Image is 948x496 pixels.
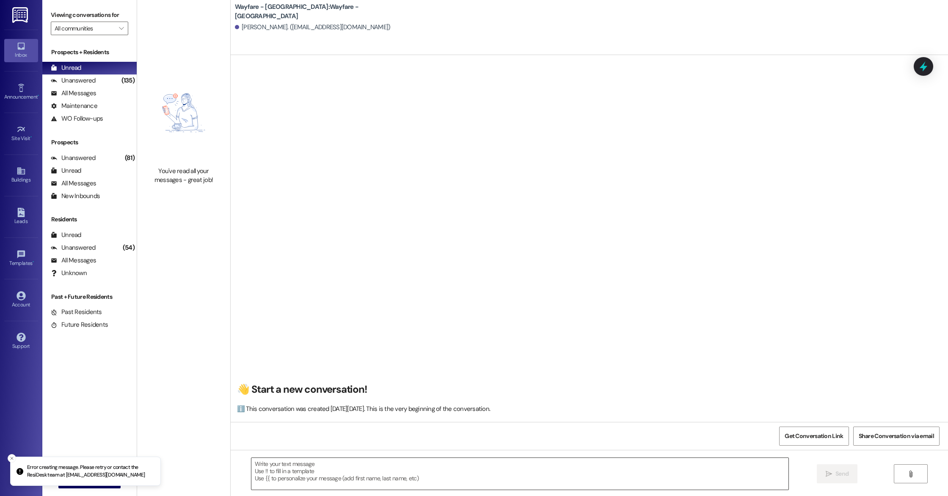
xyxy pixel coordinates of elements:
[817,464,858,483] button: Send
[55,22,115,35] input: All communities
[51,179,96,188] div: All Messages
[235,3,404,21] b: Wayfare - [GEOGRAPHIC_DATA]: Wayfare - [GEOGRAPHIC_DATA]
[42,48,137,57] div: Prospects + Residents
[51,166,81,175] div: Unread
[237,383,937,396] h2: 👋 Start a new conversation!
[42,138,137,147] div: Prospects
[826,471,832,477] i: 
[4,330,38,353] a: Support
[51,76,96,85] div: Unanswered
[42,215,137,224] div: Residents
[119,74,137,87] div: (135)
[146,63,221,162] img: empty-state
[38,93,39,99] span: •
[121,241,137,254] div: (54)
[30,134,32,140] span: •
[51,231,81,240] div: Unread
[51,8,128,22] label: Viewing conversations for
[235,23,391,32] div: [PERSON_NAME]. ([EMAIL_ADDRESS][DOMAIN_NAME])
[4,122,38,145] a: Site Visit •
[51,114,103,123] div: WO Follow-ups
[27,464,154,479] p: Error creating message. Please retry or contact the ResiDesk team at [EMAIL_ADDRESS][DOMAIN_NAME]
[237,405,937,413] div: ℹ️ This conversation was created [DATE][DATE]. This is the very beginning of the conversation.
[8,454,16,463] button: Close toast
[33,259,34,265] span: •
[4,39,38,62] a: Inbox
[12,7,30,23] img: ResiDesk Logo
[51,154,96,163] div: Unanswered
[785,432,843,441] span: Get Conversation Link
[859,432,934,441] span: Share Conversation via email
[51,192,100,201] div: New Inbounds
[51,256,96,265] div: All Messages
[4,205,38,228] a: Leads
[42,292,137,301] div: Past + Future Residents
[51,63,81,72] div: Unread
[907,471,914,477] i: 
[51,102,97,110] div: Maintenance
[123,152,137,165] div: (81)
[51,308,102,317] div: Past Residents
[4,164,38,187] a: Buildings
[51,269,87,278] div: Unknown
[51,320,108,329] div: Future Residents
[4,247,38,270] a: Templates •
[835,469,849,478] span: Send
[51,243,96,252] div: Unanswered
[51,89,96,98] div: All Messages
[4,289,38,311] a: Account
[146,167,221,185] div: You've read all your messages - great job!
[119,25,124,32] i: 
[853,427,940,446] button: Share Conversation via email
[779,427,849,446] button: Get Conversation Link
